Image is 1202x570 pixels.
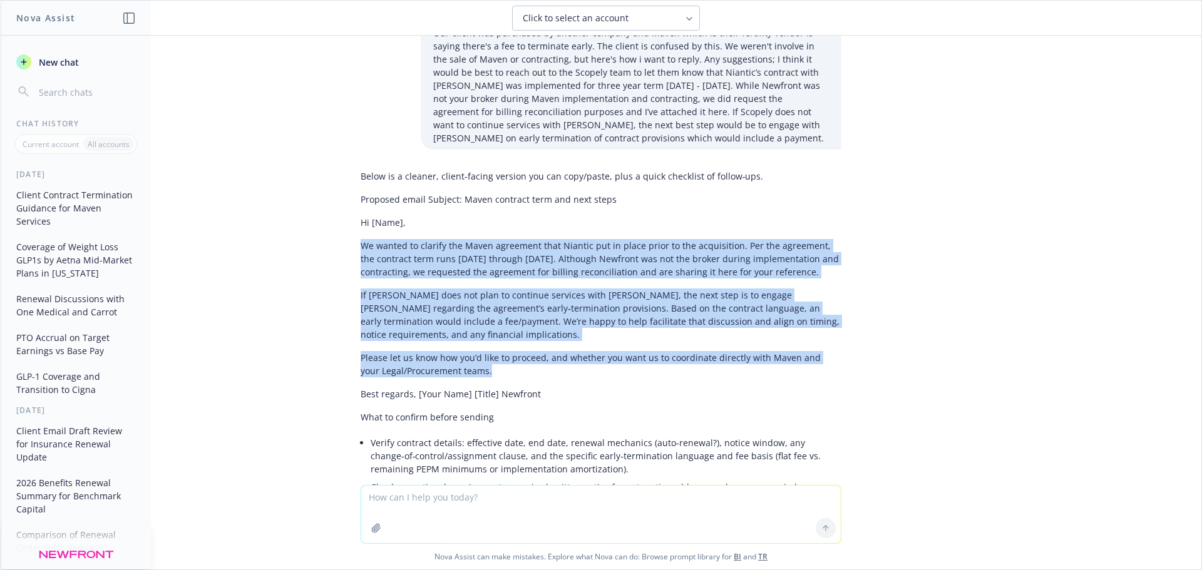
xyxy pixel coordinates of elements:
[361,288,841,341] p: If [PERSON_NAME] does not plan to continue services with [PERSON_NAME], the next step is to engag...
[11,237,141,283] button: Coverage of Weight Loss GLP1s by Aetna Mid-Market Plans in [US_STATE]
[11,185,141,232] button: Client Contract Termination Guidance for Maven Services
[11,51,141,73] button: New chat
[6,544,1196,569] span: Nova Assist can make mistakes. Explore what Nova can do: Browse prompt library for and
[361,351,841,377] p: Please let us know how you’d like to proceed, and whether you want us to coordinate directly with...
[371,478,841,509] li: Check operational requirements: required written notice format, notice address, and any cure peri...
[361,170,841,183] p: Below is a cleaner, client‑facing version you can copy/paste, plus a quick checklist of follow‑ups.
[11,366,141,400] button: GLP-1 Coverage and Transition to Cigna
[371,434,841,478] li: Verify contract details: effective date, end date, renewal mechanics (auto‑renewal?), notice wind...
[523,12,629,24] span: Click to select an account
[36,56,79,69] span: New chat
[361,387,841,400] p: Best regards, [Your Name] [Title] Newfront
[512,6,700,31] button: Click to select an account
[361,216,841,229] p: Hi [Name],
[1,405,151,415] div: [DATE]
[758,551,768,562] a: TR
[361,193,841,206] p: Proposed email Subject: Maven contract term and next steps
[36,83,136,101] input: Search chats
[1,169,151,180] div: [DATE]
[11,288,141,322] button: Renewal Discussions with One Medical and Carrot
[88,139,130,150] p: All accounts
[11,327,141,361] button: PTO Accrual on Target Earnings vs Base Pay
[16,11,75,24] h1: Nova Assist
[1,118,151,129] div: Chat History
[11,524,141,558] button: Comparison of Renewal Order Form Versions
[23,139,79,150] p: Current account
[361,239,841,278] p: We wanted to clarify the Maven agreement that Niantic put in place prior to the acquisition. Per ...
[734,551,741,562] a: BI
[361,410,841,424] p: What to confirm before sending
[11,420,141,467] button: Client Email Draft Review for Insurance Renewal Update
[11,472,141,519] button: 2026 Benefits Renewal Summary for Benchmark Capital
[433,26,829,145] p: Our client was purchased by another company and Maven which is their fertility vendor is saying t...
